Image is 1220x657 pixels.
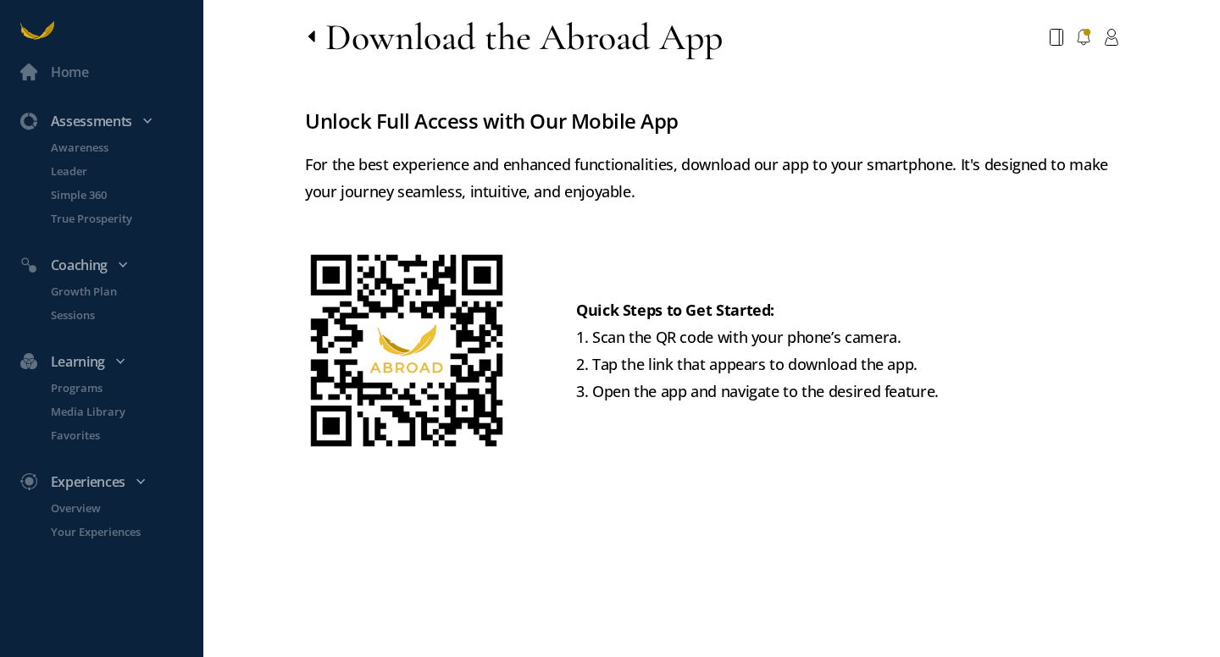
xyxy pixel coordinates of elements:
[51,523,200,540] p: Your Experiences
[30,379,203,396] a: Programs
[30,500,203,516] a: Overview
[30,210,203,227] a: True Prosperity
[10,351,210,373] div: Learning
[576,300,774,320] b: Quick Steps to Get Started:
[325,14,723,61] div: Download the Abroad App
[51,427,200,444] p: Favorites
[30,427,203,444] a: Favorites
[30,163,203,179] a: Leader
[51,186,200,203] p: Simple 360
[51,500,200,516] p: Overview
[305,249,508,452] img: abroad-app-download.png
[51,403,200,420] p: Media Library
[305,105,1118,137] div: Unlock Full Access with Our Mobile App
[51,163,200,179] p: Leader
[51,61,89,83] div: Home
[576,327,939,401] span: 1. Scan the QR code with your phone’s camera. 2. Tap the link that appears to download the app. 3...
[10,254,210,276] div: Coaching
[10,110,210,132] div: Assessments
[51,283,200,300] p: Growth Plan
[51,210,200,227] p: True Prosperity
[30,186,203,203] a: Simple 360
[30,523,203,540] a: Your Experiences
[10,471,210,493] div: Experiences
[30,306,203,323] a: Sessions
[30,403,203,420] a: Media Library
[51,306,200,323] p: Sessions
[30,283,203,300] a: Growth Plan
[305,151,1118,205] div: For the best experience and enhanced functionalities, download our app to your smartphone. It's d...
[51,139,200,156] p: Awareness
[51,379,200,396] p: Programs
[30,139,203,156] a: Awareness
